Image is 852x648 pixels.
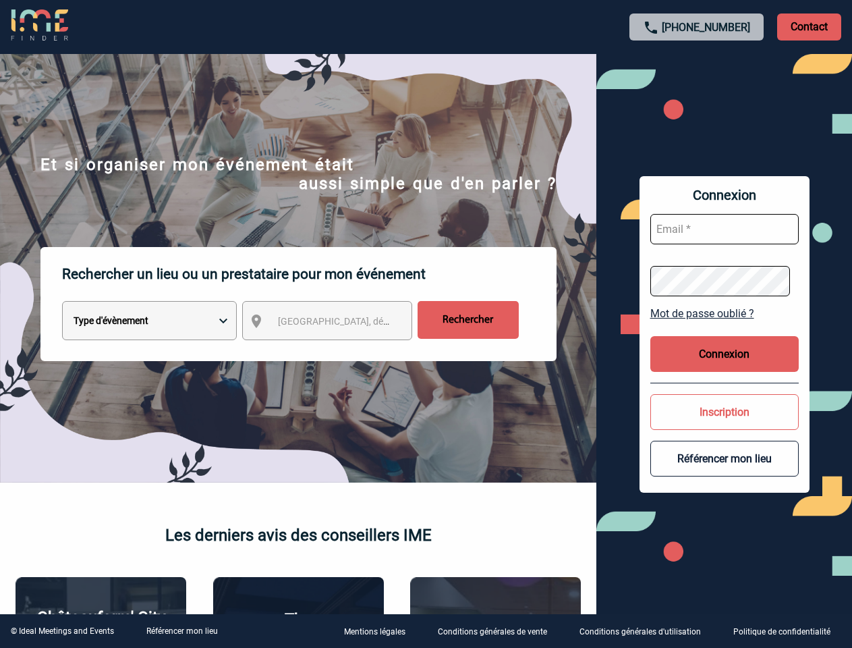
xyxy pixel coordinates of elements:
a: Conditions générales d'utilisation [569,625,722,638]
p: Politique de confidentialité [733,628,830,637]
a: Conditions générales de vente [427,625,569,638]
p: Conditions générales de vente [438,628,547,637]
p: Conditions générales d'utilisation [579,628,701,637]
a: Référencer mon lieu [146,626,218,636]
p: Mentions légales [344,628,405,637]
a: Politique de confidentialité [722,625,852,638]
div: © Ideal Meetings and Events [11,626,114,636]
a: Mentions légales [333,625,427,638]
